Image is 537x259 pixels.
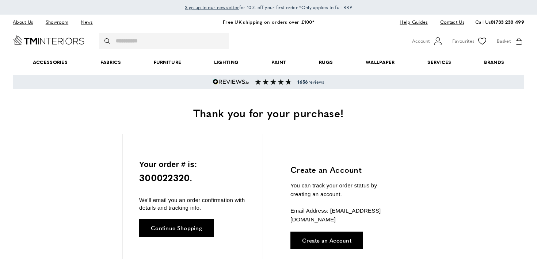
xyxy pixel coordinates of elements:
span: Accessories [16,51,84,73]
span: Account [412,37,430,45]
p: Your order # is: . [139,158,246,186]
a: Fabrics [84,51,137,73]
a: Brands [468,51,521,73]
a: Lighting [198,51,255,73]
span: reviews [297,79,324,85]
a: Create an Account [290,232,363,249]
span: Thank you for your purchase! [193,105,344,121]
a: About Us [13,17,38,27]
button: Search [104,33,112,49]
button: Customer Account [412,36,443,47]
p: You can track your order status by creating an account. [290,181,398,199]
strong: 1656 [297,79,308,85]
a: Go to Home page [13,35,84,45]
p: Call Us [475,18,524,26]
img: Reviews.io 5 stars [213,79,249,85]
span: Create an Account [302,237,351,243]
a: Help Guides [394,17,433,27]
a: Services [411,51,468,73]
a: Favourites [452,36,488,47]
a: Free UK shipping on orders over £100* [223,18,314,25]
a: Paint [255,51,302,73]
p: We'll email you an order confirmation with details and tracking info. [139,196,246,212]
a: Wallpaper [349,51,411,73]
span: Continue Shopping [151,225,202,231]
a: 01733 230 499 [491,18,524,25]
span: for 10% off your first order *Only applies to full RRP [185,4,352,11]
a: Continue Shopping [139,219,214,237]
a: Sign up to our newsletter [185,4,239,11]
a: Furniture [137,51,198,73]
a: Rugs [302,51,349,73]
span: 300022320 [139,170,190,185]
a: News [75,17,98,27]
a: Contact Us [435,17,464,27]
p: Email Address: [EMAIL_ADDRESS][DOMAIN_NAME] [290,206,398,224]
span: Favourites [452,37,474,45]
h3: Create an Account [290,164,398,175]
img: Reviews section [255,79,292,85]
a: Showroom [40,17,74,27]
